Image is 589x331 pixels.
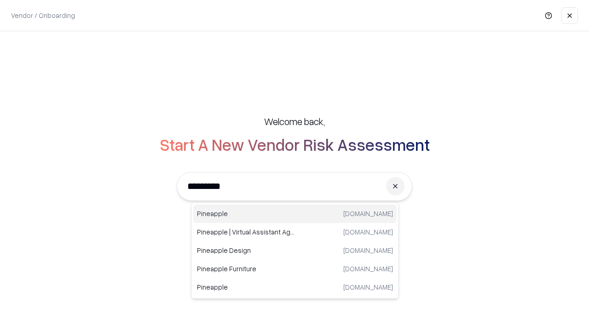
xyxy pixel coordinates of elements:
p: [DOMAIN_NAME] [343,245,393,255]
h2: Start A New Vendor Risk Assessment [160,135,430,154]
p: Pineapple | Virtual Assistant Agency [197,227,295,237]
p: Pineapple Design [197,245,295,255]
p: Pineapple [197,282,295,292]
p: [DOMAIN_NAME] [343,282,393,292]
p: [DOMAIN_NAME] [343,227,393,237]
h5: Welcome back, [264,115,325,128]
p: [DOMAIN_NAME] [343,264,393,274]
div: Suggestions [191,202,399,299]
p: Pineapple Furniture [197,264,295,274]
p: Pineapple [197,209,295,218]
p: [DOMAIN_NAME] [343,209,393,218]
p: Vendor / Onboarding [11,11,75,20]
